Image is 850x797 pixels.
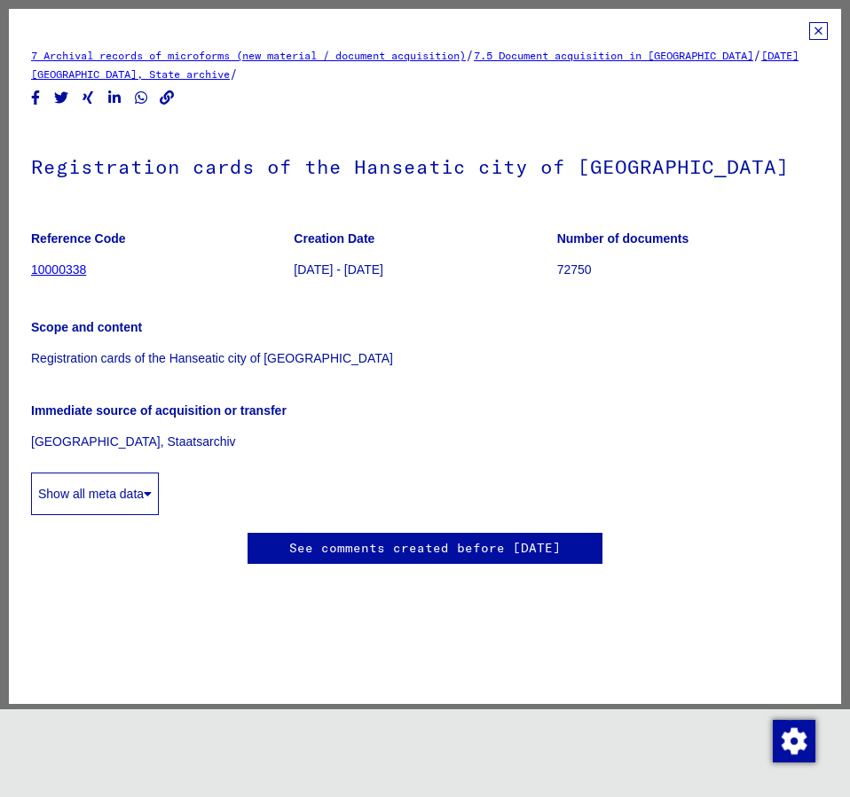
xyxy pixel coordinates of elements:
[31,231,126,246] b: Reference Code
[557,231,689,246] b: Number of documents
[753,47,761,63] span: /
[158,87,177,109] button: Copy link
[773,720,815,762] img: Change consent
[466,47,474,63] span: /
[294,231,374,246] b: Creation Date
[79,87,98,109] button: Share on Xing
[31,262,86,277] a: 10000338
[31,49,466,62] a: 7 Archival records of microforms (new material / document acquisition)
[31,433,819,451] p: [GEOGRAPHIC_DATA], Staatsarchiv
[474,49,753,62] a: 7.5 Document acquisition in [GEOGRAPHIC_DATA]
[52,87,71,109] button: Share on Twitter
[289,539,561,558] a: See comments created before [DATE]
[31,473,159,515] button: Show all meta data
[27,87,45,109] button: Share on Facebook
[31,320,142,334] b: Scope and content
[557,261,819,279] p: 72750
[230,66,238,82] span: /
[31,403,287,418] b: Immediate source of acquisition or transfer
[106,87,124,109] button: Share on LinkedIn
[772,719,815,762] div: Change consent
[294,261,555,279] p: [DATE] - [DATE]
[132,87,151,109] button: Share on WhatsApp
[31,126,819,204] h1: Registration cards of the Hanseatic city of [GEOGRAPHIC_DATA]
[31,349,819,368] p: Registration cards of the Hanseatic city of [GEOGRAPHIC_DATA]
